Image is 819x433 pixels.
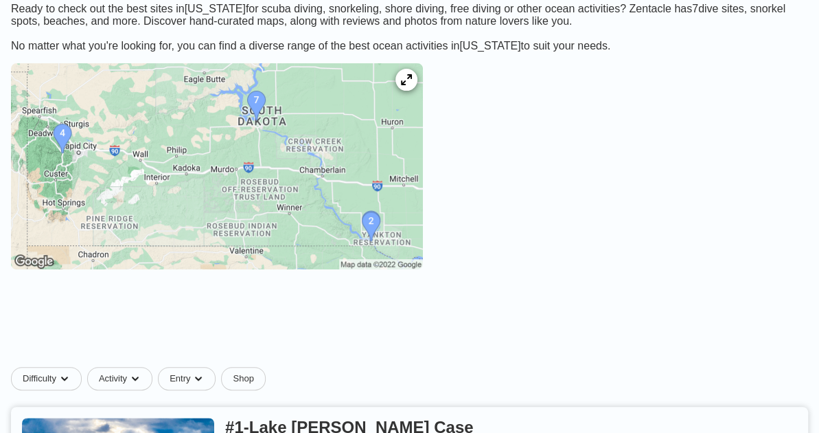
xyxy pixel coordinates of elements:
img: dropdown caret [193,373,204,384]
span: Entry [170,373,190,384]
iframe: Advertisement [77,294,743,356]
img: South Dakota dive site map [11,63,423,269]
img: dropdown caret [130,373,141,384]
button: Activitydropdown caret [87,367,158,390]
button: Difficultydropdown caret [11,367,87,390]
span: Activity [99,373,127,384]
button: Entrydropdown caret [158,367,221,390]
span: Difficulty [23,373,56,384]
a: Shop [221,367,265,390]
img: dropdown caret [59,373,70,384]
